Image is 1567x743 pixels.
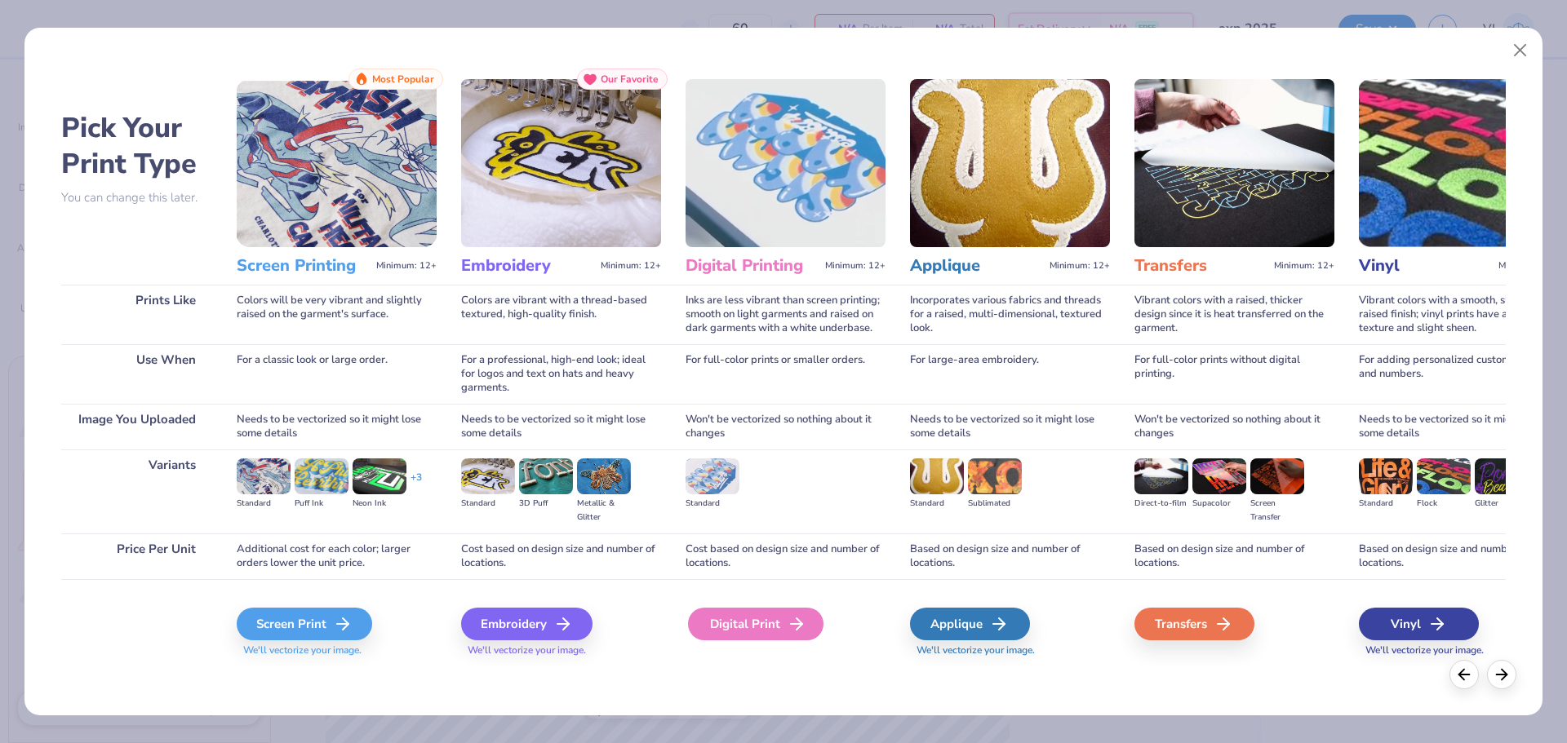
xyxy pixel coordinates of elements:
[461,497,515,511] div: Standard
[1475,497,1529,511] div: Glitter
[601,260,661,272] span: Minimum: 12+
[237,533,437,579] div: Additional cost for each color; larger orders lower the unit price.
[601,73,659,85] span: Our Favorite
[1359,497,1413,511] div: Standard
[237,497,291,511] div: Standard
[237,285,437,344] div: Colors will be very vibrant and slightly raised on the garment's surface.
[461,404,661,449] div: Needs to be vectorized so it might lose some details
[1359,458,1413,494] img: Standard
[353,458,406,494] img: Neon Ink
[1359,533,1559,579] div: Based on design size and number of locations.
[1505,35,1536,66] button: Close
[61,404,212,449] div: Image You Uploaded
[61,449,212,533] div: Variants
[295,497,348,511] div: Puff Ink
[1134,285,1334,344] div: Vibrant colors with a raised, thicker design since it is heat transferred on the garment.
[1134,404,1334,449] div: Won't be vectorized so nothing about it changes
[237,344,437,404] div: For a classic look or large order.
[61,110,212,182] h2: Pick Your Print Type
[686,497,739,511] div: Standard
[461,533,661,579] div: Cost based on design size and number of locations.
[237,458,291,494] img: Standard
[1250,497,1304,524] div: Screen Transfer
[1359,79,1559,247] img: Vinyl
[1359,344,1559,404] div: For adding personalized custom names and numbers.
[910,497,964,511] div: Standard
[461,255,594,276] h3: Embroidery
[968,458,1022,494] img: Sublimated
[1134,497,1188,511] div: Direct-to-film
[411,471,422,498] div: + 3
[825,260,886,272] span: Minimum: 12+
[1359,404,1559,449] div: Needs to be vectorized so it might lose some details
[1359,285,1559,344] div: Vibrant colors with a smooth, slightly raised finish; vinyl prints have a consistent texture and ...
[1134,458,1188,494] img: Direct-to-film
[461,608,593,640] div: Embroidery
[1192,458,1246,494] img: Supacolor
[376,260,437,272] span: Minimum: 12+
[237,404,437,449] div: Needs to be vectorized so it might lose some details
[577,497,631,524] div: Metallic & Glitter
[61,285,212,344] div: Prints Like
[372,73,434,85] span: Most Popular
[461,643,661,657] span: We'll vectorize your image.
[461,458,515,494] img: Standard
[910,79,1110,247] img: Applique
[686,79,886,247] img: Digital Printing
[1359,643,1559,657] span: We'll vectorize your image.
[1250,458,1304,494] img: Screen Transfer
[61,191,212,205] p: You can change this later.
[295,458,348,494] img: Puff Ink
[910,643,1110,657] span: We'll vectorize your image.
[1050,260,1110,272] span: Minimum: 12+
[461,344,661,404] div: For a professional, high-end look; ideal for logos and text on hats and heavy garments.
[1192,497,1246,511] div: Supacolor
[1359,255,1492,276] h3: Vinyl
[237,608,372,640] div: Screen Print
[910,285,1110,344] div: Incorporates various fabrics and threads for a raised, multi-dimensional, textured look.
[577,458,631,494] img: Metallic & Glitter
[686,344,886,404] div: For full-color prints or smaller orders.
[910,458,964,494] img: Standard
[519,458,573,494] img: 3D Puff
[910,608,1030,640] div: Applique
[1498,260,1559,272] span: Minimum: 12+
[61,344,212,404] div: Use When
[1134,344,1334,404] div: For full-color prints without digital printing.
[910,255,1043,276] h3: Applique
[686,458,739,494] img: Standard
[910,404,1110,449] div: Needs to be vectorized so it might lose some details
[1134,255,1267,276] h3: Transfers
[61,533,212,579] div: Price Per Unit
[1475,458,1529,494] img: Glitter
[1134,533,1334,579] div: Based on design size and number of locations.
[968,497,1022,511] div: Sublimated
[686,404,886,449] div: Won't be vectorized so nothing about it changes
[237,79,437,247] img: Screen Printing
[1134,79,1334,247] img: Transfers
[686,533,886,579] div: Cost based on design size and number of locations.
[353,497,406,511] div: Neon Ink
[1417,497,1471,511] div: Flock
[910,344,1110,404] div: For large-area embroidery.
[686,255,819,276] h3: Digital Printing
[1359,608,1479,640] div: Vinyl
[910,533,1110,579] div: Based on design size and number of locations.
[237,255,370,276] h3: Screen Printing
[1417,458,1471,494] img: Flock
[686,285,886,344] div: Inks are less vibrant than screen printing; smooth on light garments and raised on dark garments ...
[461,79,661,247] img: Embroidery
[1134,608,1254,640] div: Transfers
[461,285,661,344] div: Colors are vibrant with a thread-based textured, high-quality finish.
[237,643,437,657] span: We'll vectorize your image.
[519,497,573,511] div: 3D Puff
[1274,260,1334,272] span: Minimum: 12+
[688,608,823,640] div: Digital Print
